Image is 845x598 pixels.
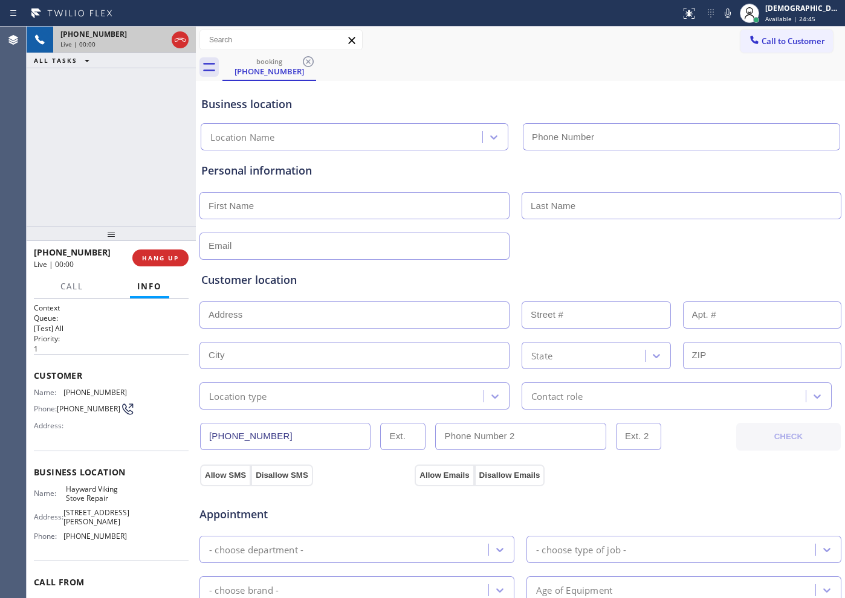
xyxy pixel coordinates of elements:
input: City [199,342,510,369]
input: Address [199,301,510,329]
div: Customer location [201,272,840,288]
span: Call From [34,576,189,588]
span: Live | 00:00 [34,259,74,269]
input: Phone Number [200,423,371,450]
span: Address: [34,512,63,521]
span: Info [137,281,162,292]
span: [PHONE_NUMBER] [63,532,127,541]
input: Ext. [380,423,426,450]
div: Business location [201,96,840,112]
button: CHECK [736,423,841,451]
h2: Queue: [34,313,189,323]
button: HANG UP [132,249,189,266]
button: Call [53,275,91,298]
div: - choose type of job - [536,542,626,556]
div: booking [224,57,315,66]
div: Age of Equipment [536,583,612,597]
span: [PHONE_NUMBER] [60,29,127,39]
input: Phone Number [523,123,840,150]
span: ALL TASKS [34,56,77,65]
p: [Test] All [34,323,189,333]
button: Mute [719,5,736,22]
div: Location Name [210,130,275,144]
button: ALL TASKS [27,53,102,68]
div: [PHONE_NUMBER] [224,66,315,77]
button: Info [130,275,169,298]
div: - choose department - [209,542,303,556]
div: (415) 505-4917 [224,54,315,80]
button: Hang up [172,31,189,48]
span: Phone: [34,404,57,413]
input: Street # [522,301,671,329]
div: Contact role [531,389,583,403]
span: Live | 00:00 [60,40,96,48]
h2: Priority: [34,333,189,344]
div: State [531,349,552,362]
button: Allow SMS [200,465,251,486]
span: Hayward Viking Stove Repair [66,484,126,503]
span: Customer [34,370,189,381]
p: 1 [34,344,189,354]
button: Disallow SMS [251,465,313,486]
span: Appointment [199,506,412,522]
span: [PHONE_NUMBER] [34,246,111,258]
input: First Name [199,192,510,219]
input: Apt. # [683,301,842,329]
div: Location type [209,389,267,403]
span: Name: [34,388,63,397]
button: Allow Emails [415,465,474,486]
div: Personal information [201,162,840,179]
input: ZIP [683,342,842,369]
button: Call to Customer [740,30,833,53]
button: Disallow Emails [474,465,545,486]
div: - choose brand - [209,583,279,597]
span: Business location [34,466,189,478]
h1: Context [34,303,189,313]
span: [PHONE_NUMBER] [63,388,127,397]
input: Ext. 2 [616,423,661,450]
span: HANG UP [142,254,179,262]
span: Name: [34,489,66,498]
span: [PHONE_NUMBER] [57,404,120,413]
span: Address: [34,421,66,430]
input: Phone Number 2 [435,423,606,450]
span: Call to Customer [762,36,825,47]
input: Search [200,30,362,50]
div: [DEMOGRAPHIC_DATA][PERSON_NAME] [765,3,841,13]
span: Call [60,281,83,292]
input: Email [199,233,510,260]
span: [STREET_ADDRESS][PERSON_NAME] [63,508,129,527]
span: Available | 24:45 [765,14,815,23]
span: Phone: [34,532,63,541]
input: Last Name [522,192,841,219]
